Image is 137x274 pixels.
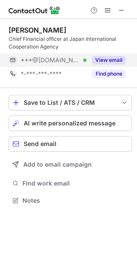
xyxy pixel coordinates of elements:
div: Chief Financial officer at Japan International Cooperation Agency [9,35,132,51]
span: ***@[DOMAIN_NAME] [21,56,80,64]
button: Reveal Button [92,56,126,64]
button: Send email [9,136,132,152]
span: Add to email campaign [23,161,92,168]
button: Reveal Button [92,70,126,78]
button: Find work email [9,177,132,189]
button: Notes [9,195,132,207]
span: Send email [24,140,56,147]
span: Notes [22,197,128,204]
span: Find work email [22,180,128,187]
div: Save to List / ATS / CRM [24,99,117,106]
div: [PERSON_NAME] [9,26,66,34]
img: ContactOut v5.3.10 [9,5,60,15]
button: Add to email campaign [9,157,132,172]
span: AI write personalized message [24,120,115,127]
button: save-profile-one-click [9,95,132,110]
button: AI write personalized message [9,116,132,131]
